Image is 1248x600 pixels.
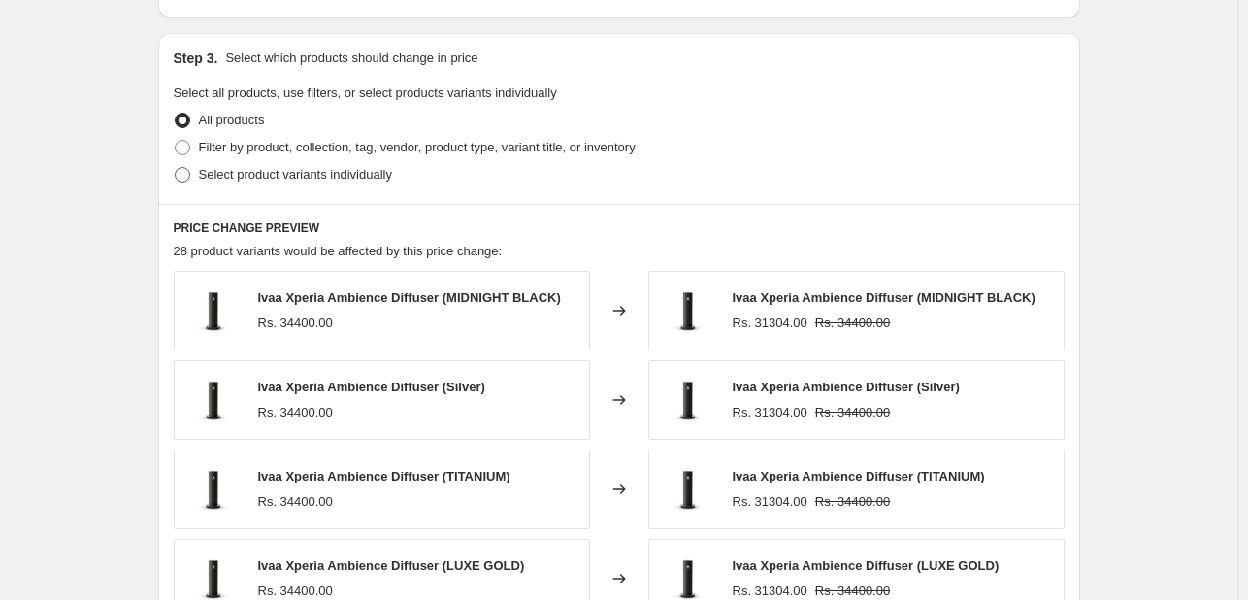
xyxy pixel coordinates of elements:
span: Ivaa Xperia Ambience Diffuser (LUXE GOLD) [258,558,525,573]
img: Xperia-Black-2_80x.webp [184,460,243,518]
span: Select product variants individually [199,167,392,182]
span: Ivaa Xperia Ambience Diffuser (MIDNIGHT BLACK) [258,290,561,305]
h2: Step 3. [174,49,218,68]
img: Xperia-Black-2_80x.webp [659,371,717,429]
div: Rs. 34400.00 [258,314,333,333]
span: Ivaa Xperia Ambience Diffuser (Silver) [258,380,485,394]
span: Ivaa Xperia Ambience Diffuser (TITANIUM) [258,469,510,483]
div: Rs. 31304.00 [733,492,807,512]
strike: Rs. 34400.00 [815,492,890,512]
span: Ivaa Xperia Ambience Diffuser (LUXE GOLD) [733,558,1000,573]
div: Rs. 31304.00 [733,403,807,422]
div: Rs. 31304.00 [733,314,807,333]
div: Rs. 34400.00 [258,403,333,422]
strike: Rs. 34400.00 [815,403,890,422]
span: All products [199,113,265,127]
strike: Rs. 34400.00 [815,314,890,333]
span: Ivaa Xperia Ambience Diffuser (MIDNIGHT BLACK) [733,290,1035,305]
span: Ivaa Xperia Ambience Diffuser (TITANIUM) [733,469,985,483]
span: Ivaa Xperia Ambience Diffuser (Silver) [733,380,960,394]
div: Rs. 34400.00 [258,492,333,512]
span: Select all products, use filters, or select products variants individually [174,85,557,100]
img: Xperia-Black-2_80x.webp [659,282,717,340]
img: Xperia-Black-2_80x.webp [184,282,243,340]
span: 28 product variants would be affected by this price change: [174,244,503,258]
img: Xperia-Black-2_80x.webp [184,371,243,429]
p: Select which products should change in price [225,49,477,68]
h6: PRICE CHANGE PREVIEW [174,220,1065,236]
span: Filter by product, collection, tag, vendor, product type, variant title, or inventory [199,140,636,154]
img: Xperia-Black-2_80x.webp [659,460,717,518]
